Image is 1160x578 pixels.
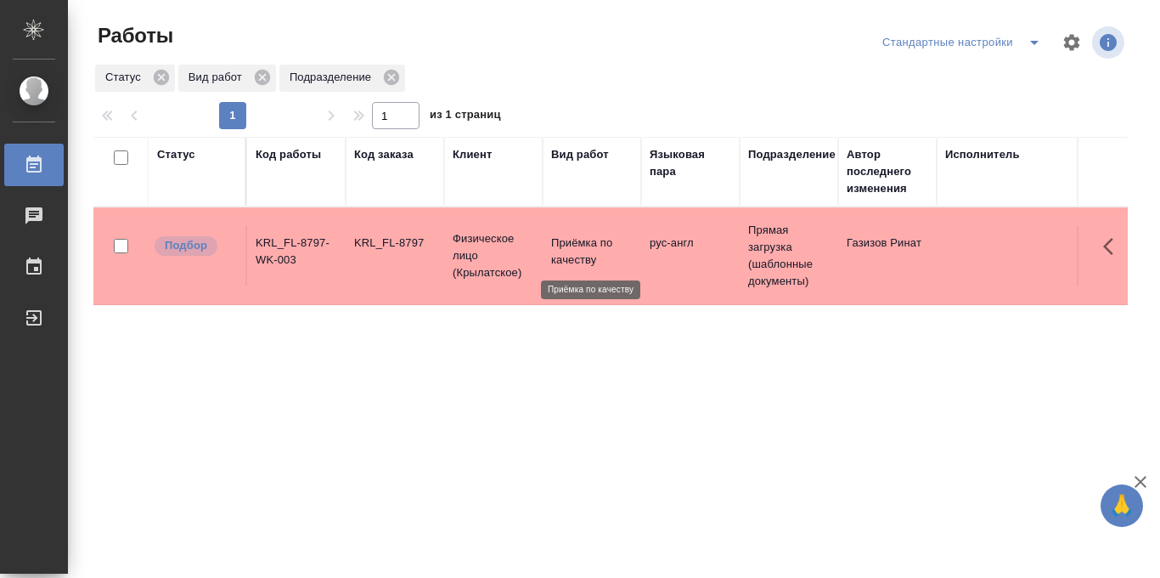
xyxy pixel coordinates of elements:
p: Подбор [165,237,207,254]
div: Исполнитель [945,146,1020,163]
td: Газизов Ринат [838,226,937,286]
div: Подразделение [279,65,405,92]
p: Вид работ [189,69,248,86]
td: KRL_FL-8797-WK-003 [247,226,346,286]
div: Подразделение [748,146,836,163]
div: Код заказа [354,146,414,163]
div: KRL_FL-8797 [354,235,436,252]
span: Настроить таблицу [1051,22,1092,63]
div: Код работы [256,146,321,163]
td: Прямая загрузка (шаблонные документы) [740,213,838,298]
p: Приёмка по качеству [551,235,633,269]
td: рус-англ [641,226,740,286]
div: Вид работ [178,65,276,92]
div: Статус [95,65,175,92]
div: split button [878,29,1051,56]
p: Статус [105,69,147,86]
button: Здесь прячутся важные кнопки [1093,226,1134,267]
div: Можно подбирать исполнителей [153,235,237,258]
span: 🙏 [1107,488,1136,524]
div: Автор последнего изменения [847,146,928,197]
p: Подразделение [290,69,377,86]
div: Языковая пара [650,146,731,180]
div: Статус [157,146,195,163]
span: Посмотреть информацию [1092,26,1128,59]
button: 🙏 [1101,484,1143,527]
span: Работы [93,22,173,49]
div: Вид работ [551,146,609,163]
span: из 1 страниц [430,105,501,129]
p: Физическое лицо (Крылатское) [453,230,534,281]
div: Клиент [453,146,492,163]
